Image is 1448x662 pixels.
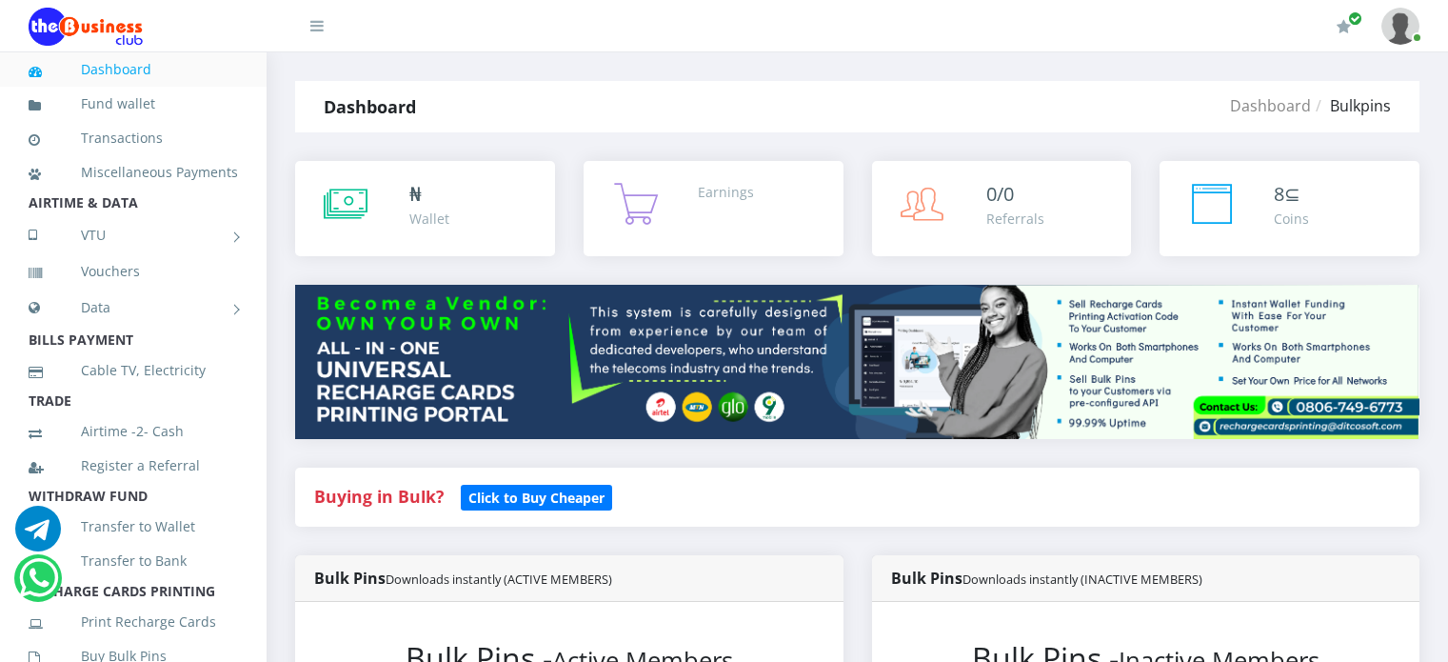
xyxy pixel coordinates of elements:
div: ₦ [409,180,449,209]
span: Renew/Upgrade Subscription [1348,11,1362,26]
div: Coins [1274,209,1309,229]
a: Airtime -2- Cash [29,410,238,453]
a: Chat for support [19,570,58,601]
strong: Dashboard [324,95,416,118]
span: 8 [1274,181,1284,207]
a: Register a Referral [29,444,238,488]
a: Print Recharge Cards [29,600,238,644]
small: Downloads instantly (ACTIVE MEMBERS) [386,571,612,588]
div: ⊆ [1274,180,1309,209]
div: Referrals [986,209,1044,229]
div: Earnings [698,182,754,202]
strong: Bulk Pins [314,568,612,589]
a: Dashboard [1230,95,1311,116]
a: Chat for support [15,520,61,552]
small: Downloads instantly (INACTIVE MEMBERS) [962,571,1202,588]
img: User [1381,8,1419,45]
a: Transfer to Bank [29,539,238,583]
a: Data [29,284,238,331]
a: Miscellaneous Payments [29,150,238,194]
span: 0/0 [986,181,1014,207]
a: Cable TV, Electricity [29,349,238,392]
a: Transfer to Wallet [29,505,238,549]
img: Logo [29,8,143,46]
a: ₦ Wallet [295,161,555,256]
i: Renew/Upgrade Subscription [1337,19,1351,34]
a: Earnings [584,161,843,256]
a: Click to Buy Cheaper [461,485,612,508]
a: VTU [29,211,238,259]
b: Click to Buy Cheaper [468,489,605,507]
div: Wallet [409,209,449,229]
a: 0/0 Referrals [872,161,1132,256]
a: Dashboard [29,48,238,91]
a: Fund wallet [29,82,238,126]
strong: Buying in Bulk? [314,485,444,508]
strong: Bulk Pins [891,568,1202,589]
img: multitenant_rcp.png [295,285,1419,439]
li: Bulkpins [1311,94,1391,117]
a: Transactions [29,116,238,160]
a: Vouchers [29,250,238,293]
